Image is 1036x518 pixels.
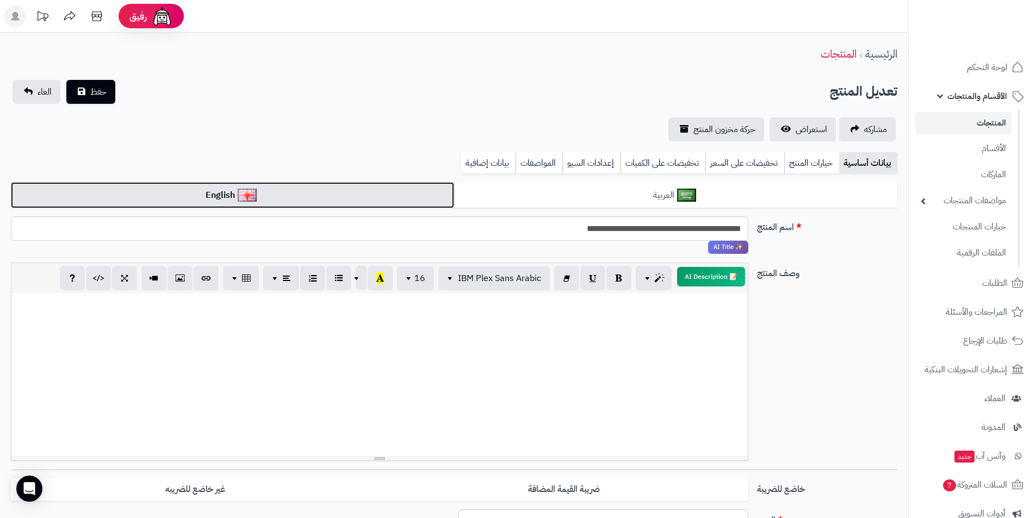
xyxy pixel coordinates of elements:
span: العملاء [984,391,1006,406]
a: تحديثات المنصة [29,5,56,30]
span: 16 [414,272,425,285]
a: خيارات المنتج [784,152,839,174]
span: إشعارات التحويلات البنكية [925,362,1007,377]
a: حركة مخزون المنتج [668,117,764,141]
span: رفيق [129,10,147,23]
span: المدونة [982,420,1006,435]
a: وآتس آبجديد [915,443,1029,469]
img: ai-face.png [151,5,173,27]
a: الأقسام [915,137,1012,160]
a: تخفيضات على الكميات [621,152,705,174]
a: العربية [454,182,897,209]
a: المنتجات [821,46,857,62]
span: انقر لاستخدام رفيقك الذكي [708,241,748,254]
span: طلبات الإرجاع [963,333,1007,348]
a: المدونة [915,414,1029,440]
span: مشاركه [864,123,887,136]
span: IBM Plex Sans Arabic [458,272,541,285]
button: 16 [397,266,434,290]
a: الماركات [915,163,1012,186]
h2: تعديل المنتج [830,80,897,103]
img: English [238,189,257,202]
span: وآتس آب [953,448,1006,464]
span: السلات المتروكة [942,477,1007,492]
span: حفظ [90,85,107,98]
span: 7 [943,479,956,491]
span: الطلبات [982,276,1007,291]
a: العملاء [915,385,1029,411]
a: English [11,182,454,209]
a: المنتجات [915,112,1012,134]
a: إشعارات التحويلات البنكية [915,357,1029,383]
span: المراجعات والأسئلة [946,304,1007,320]
div: Open Intercom Messenger [16,476,42,502]
label: غير خاضع للضريبه [11,478,380,501]
span: الغاء [38,85,52,98]
img: logo-2.png [962,29,1026,52]
button: IBM Plex Sans Arabic [438,266,550,290]
a: مشاركه [839,117,896,141]
a: الملفات الرقمية [915,241,1012,265]
a: إعدادات السيو [562,152,621,174]
label: خاضع للضريبة [753,478,902,496]
a: بيانات إضافية [461,152,516,174]
a: استعراض [770,117,836,141]
span: استعراض [796,123,827,136]
a: طلبات الإرجاع [915,328,1029,354]
a: تخفيضات على السعر [705,152,784,174]
a: بيانات أساسية [839,152,897,174]
a: الرئيسية [865,46,897,62]
span: لوحة التحكم [967,60,1007,75]
button: حفظ [66,80,115,104]
a: الغاء [13,80,60,104]
a: لوحة التحكم [915,54,1029,80]
img: العربية [677,189,696,202]
span: جديد [954,451,975,463]
a: خيارات المنتجات [915,215,1012,239]
a: السلات المتروكة7 [915,472,1029,498]
a: الطلبات [915,270,1029,296]
a: المواصفات [516,152,562,174]
span: حركة مخزون المنتج [693,123,755,136]
a: المراجعات والأسئلة [915,299,1029,325]
label: ضريبة القيمة المضافة [380,478,748,501]
button: 📝 AI Description [677,267,745,286]
a: مواصفات المنتجات [915,189,1012,213]
label: وصف المنتج [753,263,902,280]
span: الأقسام والمنتجات [947,89,1007,104]
label: اسم المنتج [753,216,902,234]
